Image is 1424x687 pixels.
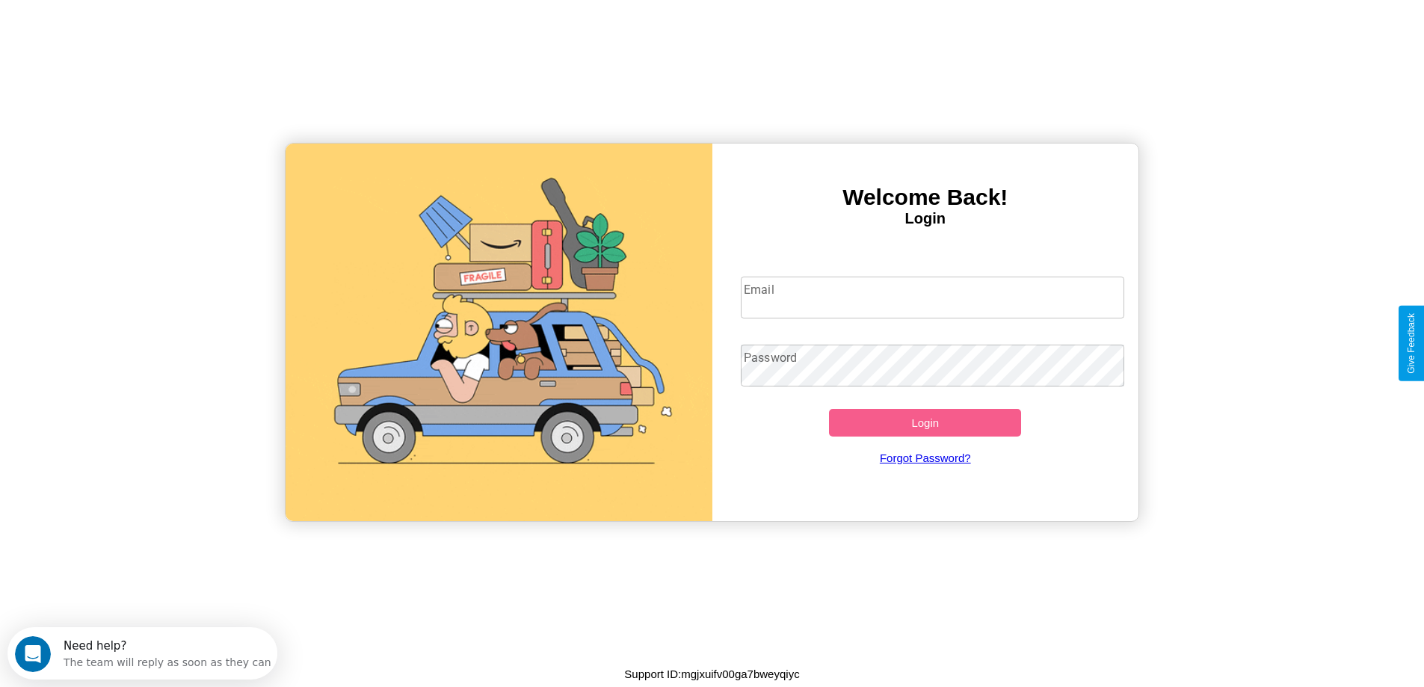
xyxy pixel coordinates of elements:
[733,437,1117,479] a: Forgot Password?
[6,6,278,47] div: Open Intercom Messenger
[7,627,277,680] iframe: Intercom live chat discovery launcher
[712,185,1139,210] h3: Welcome Back!
[286,144,712,521] img: gif
[56,25,264,40] div: The team will reply as soon as they can
[1406,313,1417,374] div: Give Feedback
[624,664,799,684] p: Support ID: mgjxuifv00ga7bweyqiyc
[829,409,1021,437] button: Login
[712,210,1139,227] h4: Login
[56,13,264,25] div: Need help?
[15,636,51,672] iframe: Intercom live chat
